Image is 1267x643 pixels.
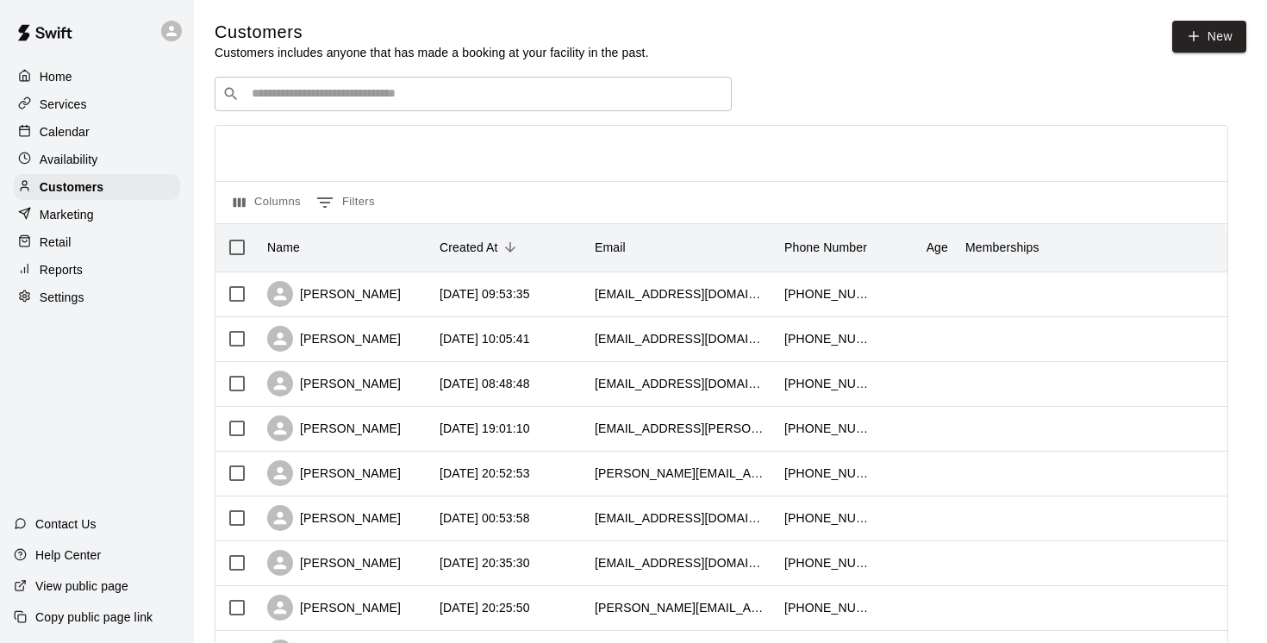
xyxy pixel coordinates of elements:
button: Show filters [312,189,379,216]
div: Email [586,223,776,272]
div: [PERSON_NAME] [267,460,401,486]
a: Settings [14,284,180,310]
div: [PERSON_NAME] [267,505,401,531]
p: Customers [40,178,103,196]
div: Name [267,223,300,272]
div: Phone Number [776,223,879,272]
div: Memberships [957,223,1215,272]
div: [PERSON_NAME] [267,595,401,621]
p: Contact Us [35,515,97,533]
p: Retail [40,234,72,251]
div: +16047652596 [784,599,871,616]
a: Marketing [14,202,180,228]
div: 2025-10-07 20:35:30 [440,554,530,571]
div: caronordberg@gmail.com [595,330,767,347]
div: Search customers by name or email [215,77,732,111]
a: Services [14,91,180,117]
div: [PERSON_NAME] [267,550,401,576]
p: Copy public page link [35,609,153,626]
button: Select columns [229,189,305,216]
div: +16047826532 [784,330,871,347]
div: rczerlau@gmail.com [595,554,767,571]
p: Marketing [40,206,94,223]
div: mjmsun@gmail.com [595,509,767,527]
a: Home [14,64,180,90]
div: Created At [431,223,586,272]
p: Availability [40,151,98,168]
div: +16043557777 [784,509,871,527]
div: Age [879,223,957,272]
div: +17789886047 [784,465,871,482]
div: 2025-10-07 20:25:50 [440,599,530,616]
div: Memberships [965,223,1039,272]
a: Availability [14,147,180,172]
p: Home [40,68,72,85]
div: 2025-10-11 08:48:48 [440,375,530,392]
p: Reports [40,261,83,278]
button: Sort [498,235,522,259]
a: Reports [14,257,180,283]
div: zack_mason@hotmail.com [595,599,767,616]
p: Calendar [40,123,90,140]
div: Age [927,223,948,272]
p: Help Center [35,546,101,564]
a: New [1172,21,1246,53]
a: Retail [14,229,180,255]
div: [PERSON_NAME] [267,415,401,441]
div: Created At [440,223,498,272]
a: Calendar [14,119,180,145]
div: 2025-10-12 09:53:35 [440,285,530,303]
div: [PERSON_NAME] [267,281,401,307]
p: Customers includes anyone that has made a booking at your facility in the past. [215,44,649,61]
div: [PERSON_NAME] [267,326,401,352]
p: Services [40,96,87,113]
div: +16048092282 [784,375,871,392]
div: 2025-10-08 20:52:53 [440,465,530,482]
div: +16049028020 [784,554,871,571]
div: Phone Number [784,223,867,272]
div: +16047858516 [784,420,871,437]
div: meccleton@hotmail.com [595,285,767,303]
div: 2025-10-08 00:53:58 [440,509,530,527]
div: [PERSON_NAME] [267,371,401,396]
p: View public page [35,577,128,595]
p: Settings [40,289,84,306]
div: rrfong@shaw.ca [595,420,767,437]
div: davemoody@outlook.com [595,375,767,392]
div: +16043684704 [784,285,871,303]
a: Customers [14,174,180,200]
div: Email [595,223,626,272]
div: 2025-10-11 10:05:41 [440,330,530,347]
div: Name [259,223,431,272]
div: justin.mcsharry@gmail.com [595,465,767,482]
h5: Customers [215,21,649,44]
div: 2025-10-10 19:01:10 [440,420,530,437]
